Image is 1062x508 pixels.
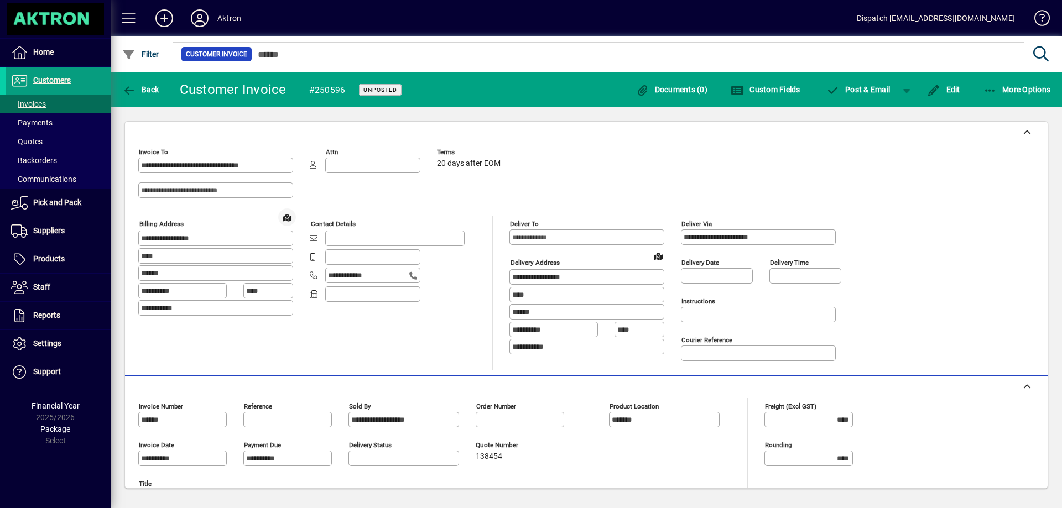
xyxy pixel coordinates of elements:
[11,99,46,108] span: Invoices
[476,442,542,449] span: Quote number
[33,282,50,291] span: Staff
[6,274,111,301] a: Staff
[6,302,111,329] a: Reports
[476,452,502,461] span: 138454
[244,402,272,410] mat-label: Reference
[857,9,1015,27] div: Dispatch [EMAIL_ADDRESS][DOMAIN_NAME]
[111,80,171,99] app-page-header-button: Back
[633,80,710,99] button: Documents (0)
[33,367,61,376] span: Support
[33,48,54,56] span: Home
[924,80,963,99] button: Edit
[6,132,111,151] a: Quotes
[33,198,81,207] span: Pick and Pack
[349,441,392,449] mat-label: Delivery status
[731,85,800,94] span: Custom Fields
[147,8,182,28] button: Add
[122,85,159,94] span: Back
[927,85,960,94] span: Edit
[6,39,111,66] a: Home
[119,44,162,64] button: Filter
[309,81,346,99] div: #250596
[6,113,111,132] a: Payments
[326,148,338,156] mat-label: Attn
[244,441,281,449] mat-label: Payment due
[6,95,111,113] a: Invoices
[6,358,111,386] a: Support
[610,402,659,410] mat-label: Product location
[1026,2,1048,38] a: Knowledge Base
[981,80,1054,99] button: More Options
[32,401,80,410] span: Financial Year
[636,85,707,94] span: Documents (0)
[11,118,53,127] span: Payments
[182,8,217,28] button: Profile
[681,220,712,228] mat-label: Deliver via
[33,311,60,320] span: Reports
[770,259,809,266] mat-label: Delivery time
[278,208,296,226] a: View on map
[139,402,183,410] mat-label: Invoice number
[349,402,371,410] mat-label: Sold by
[33,76,71,85] span: Customers
[139,148,168,156] mat-label: Invoice To
[681,336,732,344] mat-label: Courier Reference
[983,85,1051,94] span: More Options
[845,85,850,94] span: P
[6,330,111,358] a: Settings
[765,402,816,410] mat-label: Freight (excl GST)
[139,480,152,488] mat-label: Title
[11,156,57,165] span: Backorders
[139,441,174,449] mat-label: Invoice date
[476,402,516,410] mat-label: Order number
[11,137,43,146] span: Quotes
[510,220,539,228] mat-label: Deliver To
[6,245,111,273] a: Products
[6,170,111,188] a: Communications
[40,425,70,433] span: Package
[217,9,241,27] div: Aktron
[826,85,891,94] span: ost & Email
[728,80,803,99] button: Custom Fields
[649,247,667,265] a: View on map
[119,80,162,99] button: Back
[33,254,65,263] span: Products
[6,217,111,245] a: Suppliers
[363,86,397,93] span: Unposted
[6,151,111,170] a: Backorders
[765,441,792,449] mat-label: Rounding
[180,81,287,98] div: Customer Invoice
[681,259,719,266] mat-label: Delivery date
[437,159,501,168] span: 20 days after EOM
[821,80,896,99] button: Post & Email
[6,189,111,217] a: Pick and Pack
[681,297,715,305] mat-label: Instructions
[33,226,65,235] span: Suppliers
[122,50,159,59] span: Filter
[11,175,76,184] span: Communications
[186,49,247,60] span: Customer Invoice
[437,149,503,156] span: Terms
[33,339,61,348] span: Settings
